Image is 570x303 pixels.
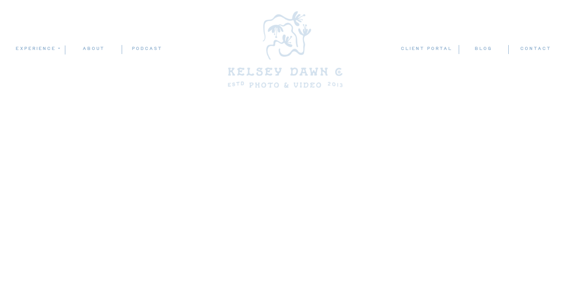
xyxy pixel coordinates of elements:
[15,45,59,53] a: experience
[459,45,508,53] a: blog
[122,45,172,53] a: podcast
[65,45,122,53] a: ABOUT
[401,45,454,54] a: client portal
[520,45,552,54] a: contact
